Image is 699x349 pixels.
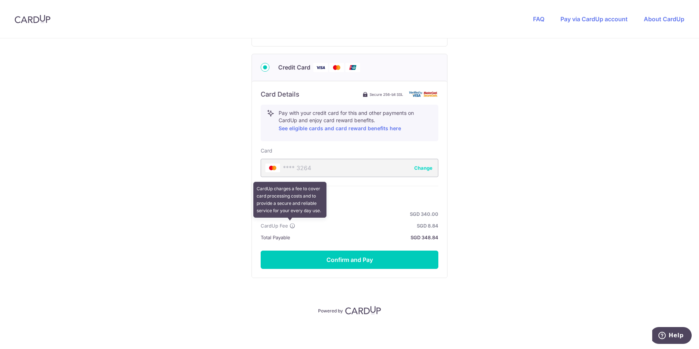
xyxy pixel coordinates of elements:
a: See eligible cards and card reward benefits here [279,125,401,131]
span: Credit Card [278,63,310,72]
div: Credit Card Visa Mastercard Union Pay [261,63,438,72]
img: CardUp [345,306,381,315]
img: CardUp [15,15,50,23]
a: Pay via CardUp account [560,15,628,23]
strong: SGD 8.84 [298,221,438,230]
button: Change [414,164,432,172]
img: Union Pay [345,63,360,72]
p: Pay with your credit card for this and other payments on CardUp and enjoy card reward benefits. [279,109,432,133]
h6: Summary [261,195,438,204]
h6: Card Details [261,90,299,99]
div: CardUp charges a fee to cover card processing costs and to provide a secure and reliable service ... [253,182,326,218]
span: Secure 256-bit SSL [370,91,403,97]
label: Card [261,147,272,154]
span: CardUp Fee [261,221,288,230]
button: Confirm and Pay [261,251,438,269]
img: Mastercard [329,63,344,72]
strong: SGD 340.00 [302,210,438,218]
a: FAQ [533,15,544,23]
strong: SGD 348.84 [293,233,438,242]
span: Total Payable [261,233,290,242]
a: About CardUp [644,15,684,23]
img: card secure [409,91,438,97]
p: Powered by [318,307,343,314]
img: Visa [313,63,328,72]
iframe: Opens a widget where you can find more information [652,327,692,345]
